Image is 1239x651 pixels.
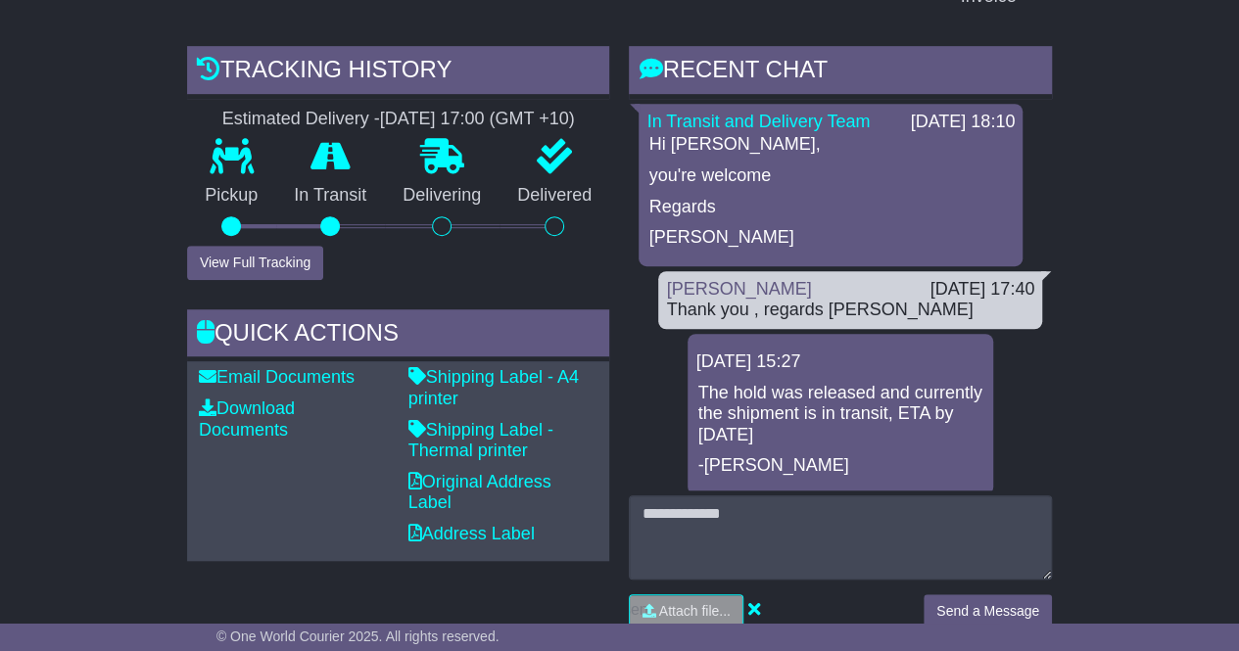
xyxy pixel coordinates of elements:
a: Shipping Label - Thermal printer [408,420,553,461]
div: [DATE] 18:10 [910,112,1015,133]
div: Estimated Delivery - [187,109,610,130]
p: Hi [PERSON_NAME], [648,134,1013,156]
button: Send a Message [924,594,1052,628]
a: Address Label [408,524,535,543]
p: Regards [648,197,1013,218]
span: © One World Courier 2025. All rights reserved. [216,628,500,644]
p: In Transit [276,185,385,207]
div: Quick Actions [187,309,610,362]
div: Tracking history [187,46,610,99]
p: Pickup [187,185,276,207]
a: Download Documents [199,398,295,440]
p: The hold was released and currently the shipment is in transit, ETA by [DATE] [697,383,983,446]
div: [DATE] 15:27 [695,351,985,373]
p: you're welcome [648,165,1013,187]
a: Original Address Label [408,472,551,513]
div: RECENT CHAT [629,46,1052,99]
button: View Full Tracking [187,246,323,280]
p: Delivered [500,185,610,207]
p: -[PERSON_NAME] [697,455,983,477]
div: [DATE] 17:00 (GMT +10) [380,109,575,130]
a: Email Documents [199,367,355,387]
a: [PERSON_NAME] [666,279,811,299]
a: In Transit and Delivery Team [646,112,870,131]
p: Delivering [385,185,500,207]
div: Thank you , regards [PERSON_NAME] [666,300,1034,321]
a: Shipping Label - A4 printer [408,367,579,408]
div: [DATE] 17:40 [929,279,1034,301]
p: [PERSON_NAME] [648,227,1013,249]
